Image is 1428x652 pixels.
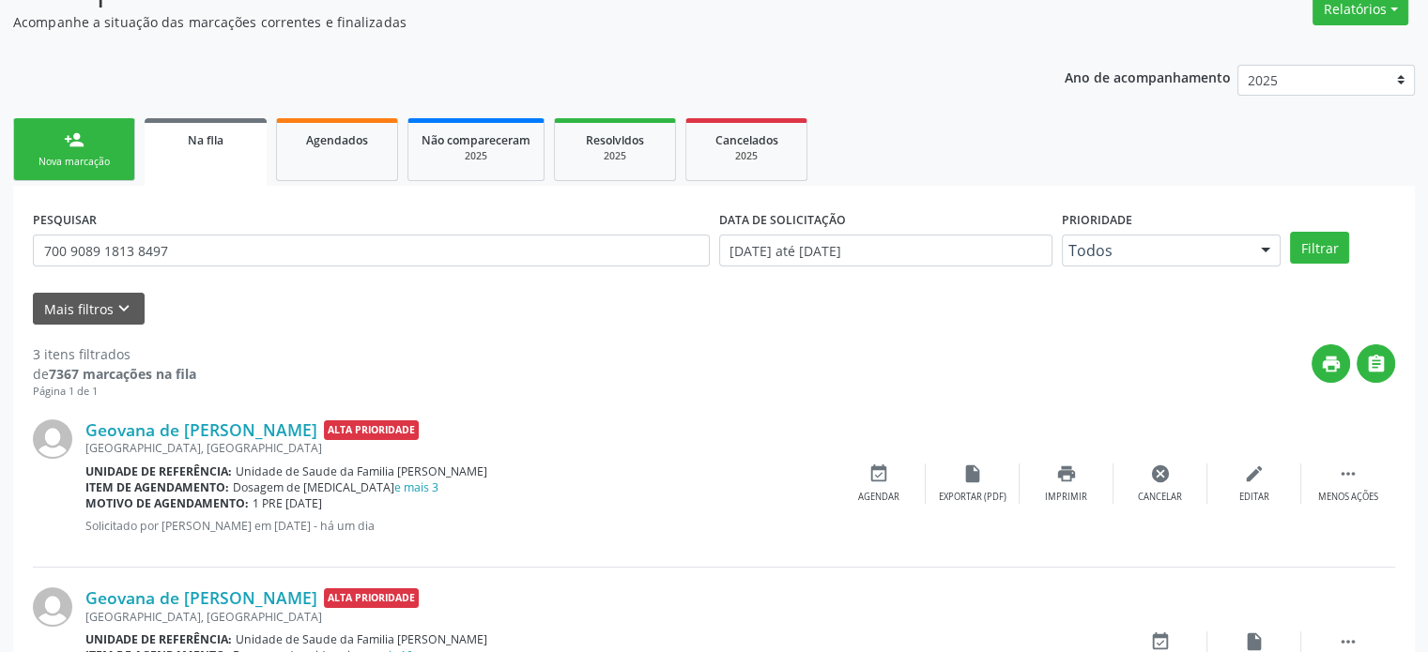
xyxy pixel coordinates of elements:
b: Motivo de agendamento: [85,495,249,511]
span: Na fila [188,132,223,148]
div: Página 1 de 1 [33,384,196,400]
input: Nome, CNS [33,235,710,266]
div: [GEOGRAPHIC_DATA], [GEOGRAPHIC_DATA] [85,609,1113,625]
i: edit [1244,463,1265,484]
a: Geovana de [PERSON_NAME] [85,587,317,608]
i: keyboard_arrow_down [114,298,134,319]
span: 1 PRE [DATE] [253,495,322,511]
input: Selecione um intervalo [719,235,1052,266]
a: e mais 3 [394,479,438,495]
b: Item de agendamento: [85,479,229,495]
span: Alta Prioridade [324,420,419,440]
div: Menos ações [1318,491,1378,504]
p: Ano de acompanhamento [1065,65,1231,88]
i:  [1338,631,1359,652]
span: Dosagem de [MEDICAL_DATA] [233,479,438,495]
div: person_add [64,129,84,150]
i: cancel [1150,463,1171,484]
i: print [1056,463,1077,484]
i:  [1338,463,1359,484]
div: Exportar (PDF) [939,491,1006,504]
span: Agendados [306,132,368,148]
div: 2025 [699,149,793,163]
label: DATA DE SOLICITAÇÃO [719,205,846,235]
i:  [1366,354,1387,374]
div: Nova marcação [27,155,121,169]
button: print [1312,344,1350,383]
p: Solicitado por [PERSON_NAME] em [DATE] - há um dia [85,518,832,534]
div: Cancelar [1138,491,1182,504]
span: Unidade de Saude da Familia [PERSON_NAME] [236,463,487,479]
label: PESQUISAR [33,205,97,235]
span: Resolvidos [586,132,644,148]
i: event_available [1150,631,1171,652]
span: Todos [1068,241,1243,260]
button: Filtrar [1290,232,1349,264]
i: print [1321,354,1342,374]
i: event_available [868,463,889,484]
i: insert_drive_file [962,463,983,484]
b: Unidade de referência: [85,631,232,647]
div: 2025 [422,149,530,163]
img: img [33,587,72,627]
img: img [33,419,72,459]
a: Geovana de [PERSON_NAME] [85,419,317,440]
label: Prioridade [1062,205,1132,235]
div: [GEOGRAPHIC_DATA], [GEOGRAPHIC_DATA] [85,440,832,456]
strong: 7367 marcações na fila [49,365,196,383]
div: 2025 [568,149,662,163]
span: Unidade de Saude da Familia [PERSON_NAME] [236,631,487,647]
div: 3 itens filtrados [33,344,196,364]
div: Agendar [858,491,899,504]
div: Imprimir [1045,491,1087,504]
span: Alta Prioridade [324,588,419,608]
p: Acompanhe a situação das marcações correntes e finalizadas [13,12,994,32]
span: Cancelados [715,132,778,148]
b: Unidade de referência: [85,463,232,479]
i: insert_drive_file [1244,631,1265,652]
span: Não compareceram [422,132,530,148]
div: Editar [1239,491,1269,504]
div: de [33,364,196,384]
button:  [1357,344,1395,383]
button: Mais filtroskeyboard_arrow_down [33,293,145,326]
